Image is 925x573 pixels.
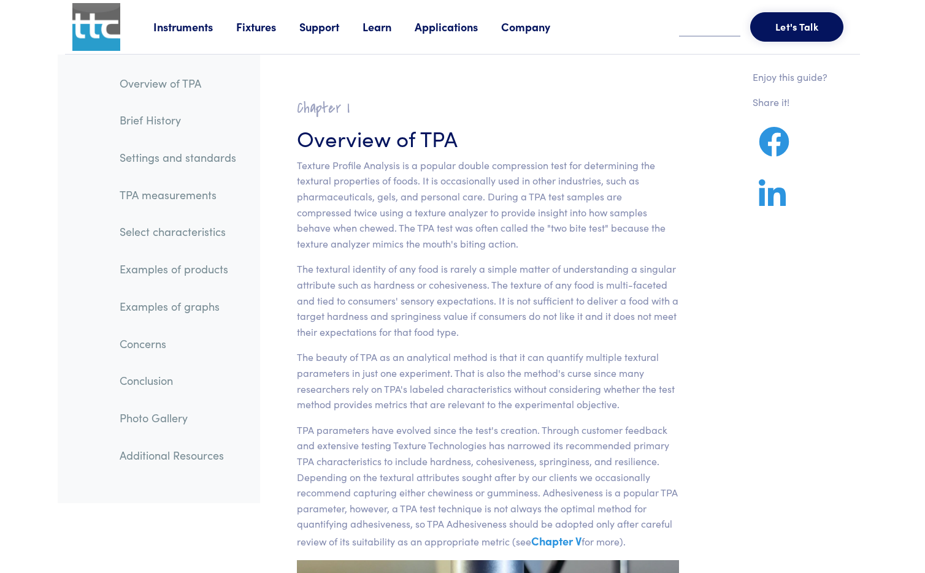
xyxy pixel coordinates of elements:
button: Let's Talk [750,12,843,42]
a: Select characteristics [110,218,246,246]
a: Company [501,19,574,34]
a: Concerns [110,330,246,358]
p: Share it! [753,94,827,110]
a: Photo Gallery [110,404,246,432]
img: ttc_logo_1x1_v1.0.png [72,3,120,51]
p: Enjoy this guide? [753,69,827,85]
a: Applications [415,19,501,34]
a: Share on LinkedIn [753,194,792,209]
a: Chapter V [531,533,581,548]
a: Support [299,19,363,34]
p: The beauty of TPA as an analytical method is that it can quantify multiple textural parameters in... [297,349,679,412]
a: Instruments [153,19,236,34]
a: Settings and standards [110,143,246,172]
p: TPA parameters have evolved since the test's creation. Through customer feedback and extensive te... [297,422,679,550]
a: Brief History [110,106,246,134]
a: Examples of products [110,255,246,283]
a: Overview of TPA [110,69,246,97]
p: The textural identity of any food is rarely a simple matter of understanding a singular attribute... [297,261,679,340]
a: Additional Resources [110,441,246,469]
a: Fixtures [236,19,299,34]
a: TPA measurements [110,181,246,209]
a: Conclusion [110,366,246,395]
h2: Chapter I [297,99,679,118]
h3: Overview of TPA [297,123,679,153]
a: Examples of graphs [110,292,246,321]
p: Texture Profile Analysis is a popular double compression test for determining the textural proper... [297,157,679,252]
a: Learn [363,19,415,34]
